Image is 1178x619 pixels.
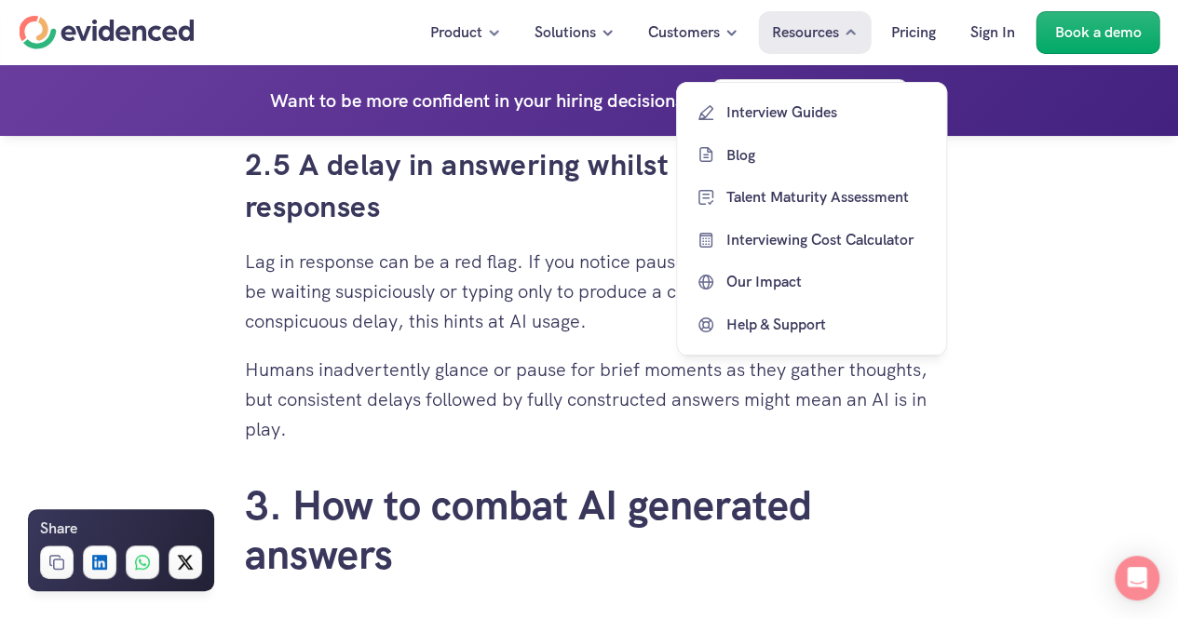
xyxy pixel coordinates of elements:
h4: Want to be more confident in your hiring decisions? [270,86,693,115]
a: 2.5 A delay in answering whilst the AI writes responses [245,145,859,226]
a: Pricing [877,11,950,54]
a: Our Impact [690,265,933,299]
p: Humans inadvertently glance or pause for brief moments as they gather thoughts, but consistent de... [245,355,934,444]
p: Pricing [891,20,936,45]
h6: Share [40,517,77,541]
a: Home [19,16,194,49]
p: Sign In [970,20,1015,45]
a: Interviewing Cost Calculator [690,223,933,257]
p: Book a demo [1054,20,1141,45]
p: Product [430,20,482,45]
p: Blog [726,142,928,167]
p: Customers [648,20,720,45]
a: Watch a quick demo [711,79,908,122]
a: Blog [690,138,933,171]
a: 3. How to combat AI generated answers [245,478,822,581]
p: Interviewing Cost Calculator [726,228,928,252]
a: Book a demo [1036,11,1159,54]
p: Talent Maturity Assessment [726,185,928,209]
p: Resources [772,20,839,45]
p: Interview Guides [726,101,928,125]
p: Our Impact [726,270,928,294]
p: Solutions [535,20,596,45]
p: Help & Support [726,313,928,337]
a: Sign In [956,11,1029,54]
div: Open Intercom Messenger [1115,556,1159,600]
a: Help & Support [690,308,933,342]
a: Interview Guides [690,96,933,129]
a: Talent Maturity Assessment [690,181,933,214]
p: Lag in response can be a red flag. If you notice pauses where a candidate seems to be waiting sus... [245,247,934,336]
